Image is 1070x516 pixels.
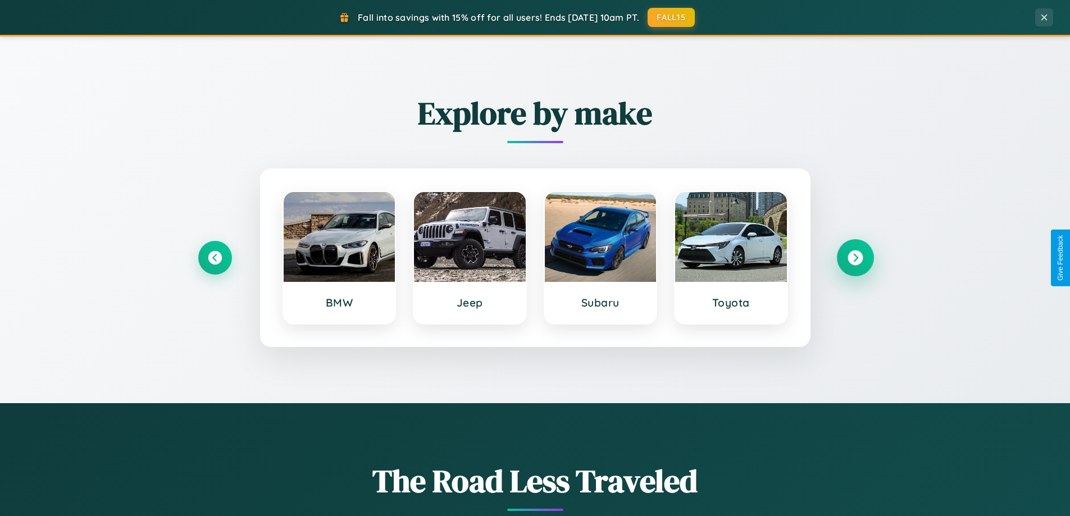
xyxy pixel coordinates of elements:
[198,459,872,503] h1: The Road Less Traveled
[358,12,639,23] span: Fall into savings with 15% off for all users! Ends [DATE] 10am PT.
[1057,235,1064,281] div: Give Feedback
[198,92,872,135] h2: Explore by make
[295,296,384,309] h3: BMW
[686,296,776,309] h3: Toyota
[425,296,514,309] h3: Jeep
[556,296,645,309] h3: Subaru
[648,8,695,27] button: FALL15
